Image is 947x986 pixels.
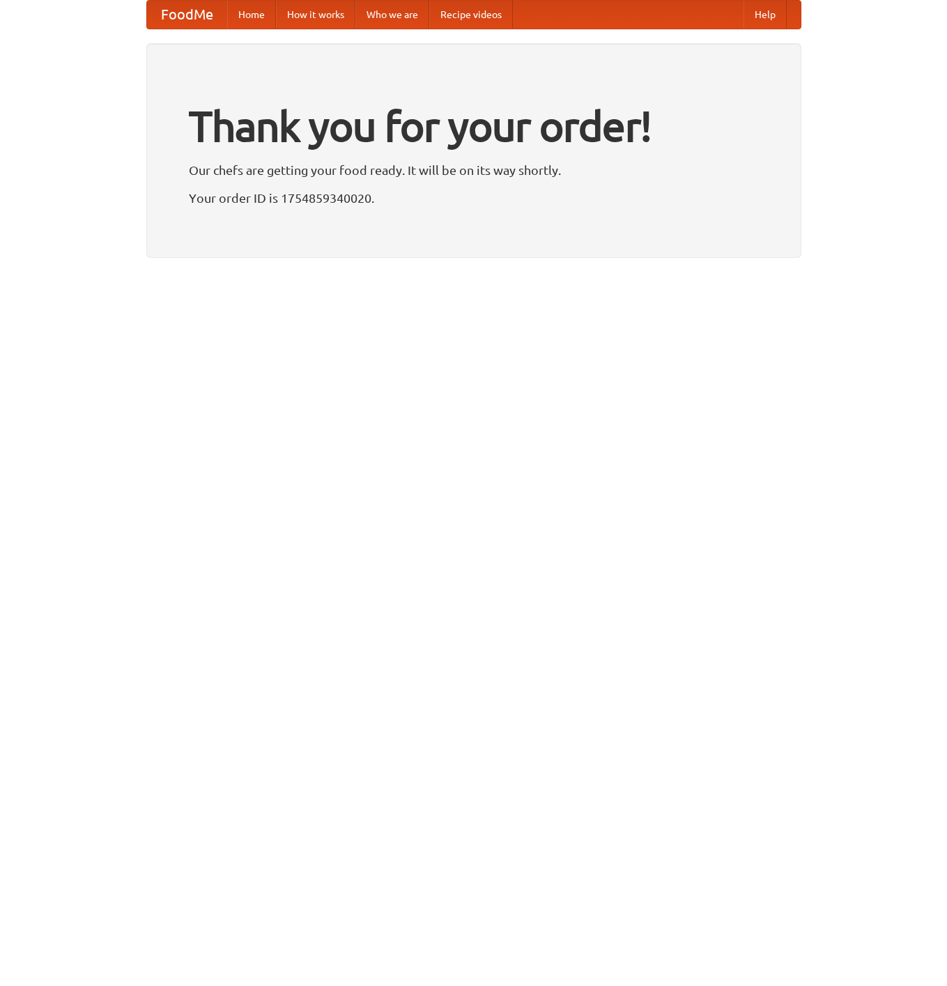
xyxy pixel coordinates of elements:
a: Home [227,1,276,29]
a: Recipe videos [429,1,513,29]
h1: Thank you for your order! [189,93,759,160]
a: Who we are [355,1,429,29]
a: Help [744,1,787,29]
a: FoodMe [147,1,227,29]
a: How it works [276,1,355,29]
p: Our chefs are getting your food ready. It will be on its way shortly. [189,160,759,180]
p: Your order ID is 1754859340020. [189,187,759,208]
